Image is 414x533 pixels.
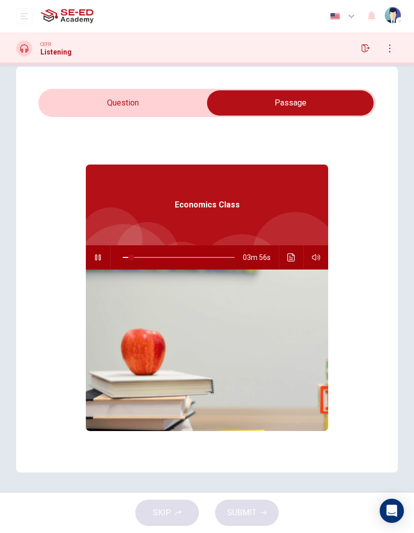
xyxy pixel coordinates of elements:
[16,8,32,24] button: open mobile menu
[175,199,240,211] span: Economics Class
[243,245,279,270] span: 03m 56s
[40,6,93,26] img: SE-ED Academy logo
[40,41,51,48] span: CEFR
[385,7,401,23] img: Profile picture
[86,270,328,431] img: Economics Class
[380,499,404,523] div: Open Intercom Messenger
[329,13,341,20] img: en
[283,245,299,270] button: Click to see the audio transcription
[40,48,72,56] h1: Listening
